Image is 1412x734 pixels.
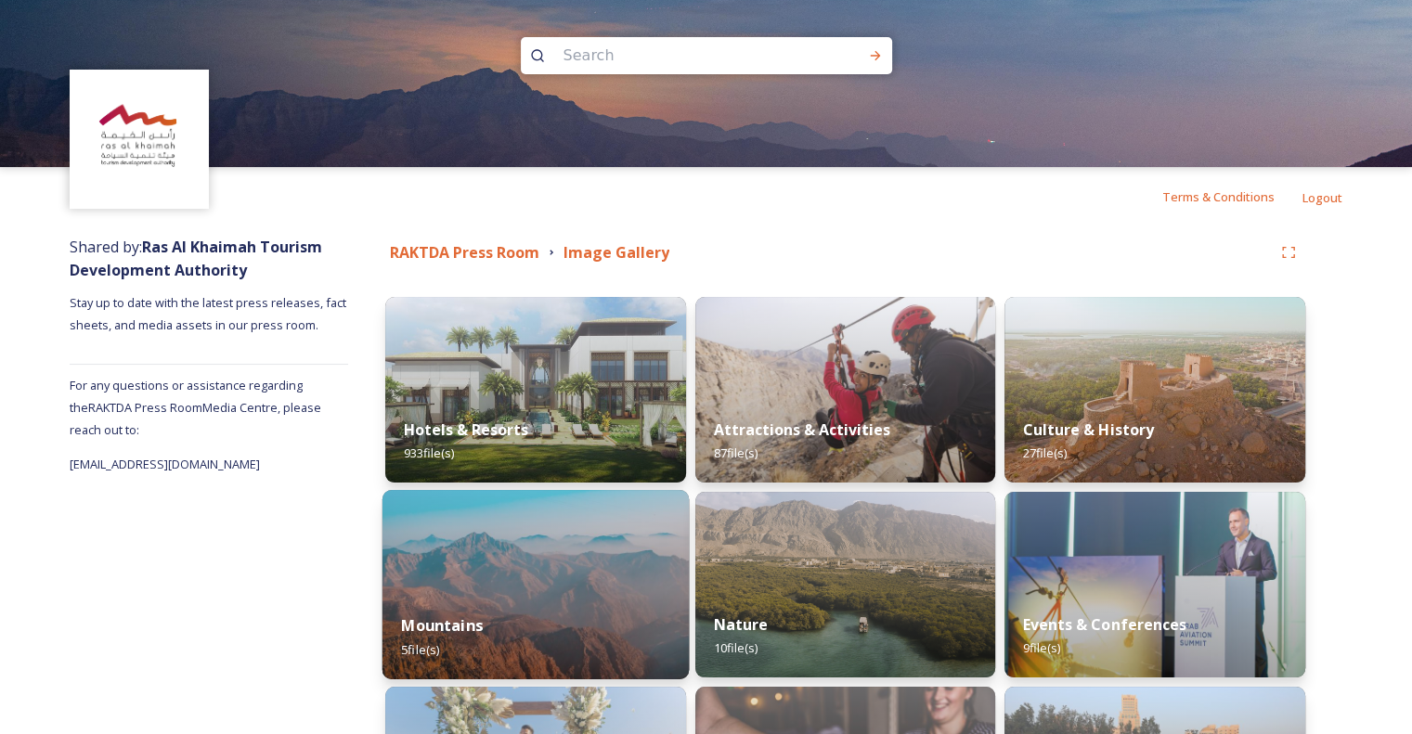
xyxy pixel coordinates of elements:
strong: Nature [714,614,768,635]
span: Terms & Conditions [1162,188,1275,205]
input: Search [554,35,809,76]
span: 9 file(s) [1023,639,1060,656]
span: For any questions or assistance regarding the RAKTDA Press Room Media Centre, please reach out to: [70,377,321,438]
img: a622eb85-593b-49ea-86a1-be0a248398a8.jpg [385,297,686,483]
span: 10 file(s) [714,639,758,656]
strong: Ras Al Khaimah Tourism Development Authority [70,237,322,280]
strong: Image Gallery [564,242,669,263]
strong: RAKTDA Press Room [390,242,539,263]
strong: Culture & History [1023,419,1153,440]
img: 6b2c4cc9-34ae-45d0-992d-9f5eeab804f7.jpg [695,297,996,483]
img: f0db2a41-4a96-4f71-8a17-3ff40b09c344.jpg [695,492,996,677]
a: Terms & Conditions [1162,186,1302,208]
span: Logout [1302,189,1342,206]
strong: Mountains [401,615,483,636]
span: 27 file(s) [1023,444,1067,461]
img: f4b44afd-84a5-42f8-a796-2dedbf2b50eb.jpg [382,490,689,679]
strong: Attractions & Activities [714,419,890,440]
strong: Hotels & Resorts [404,419,528,440]
strong: Events & Conferences [1023,614,1185,635]
span: [EMAIL_ADDRESS][DOMAIN_NAME] [70,456,260,472]
img: 45dfe8e7-8c4f-48e3-b92b-9b2a14aeffa1.jpg [1004,297,1305,483]
span: Stay up to date with the latest press releases, fact sheets, and media assets in our press room. [70,294,349,333]
span: 933 file(s) [404,444,454,461]
span: 87 file(s) [714,444,758,461]
img: 43bc6a4b-b786-4d98-b8e1-b86026dad6a6.jpg [1004,492,1305,677]
span: 5 file(s) [401,640,439,657]
img: Logo_RAKTDA_RGB-01.png [72,72,207,207]
span: Shared by: [70,237,322,280]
